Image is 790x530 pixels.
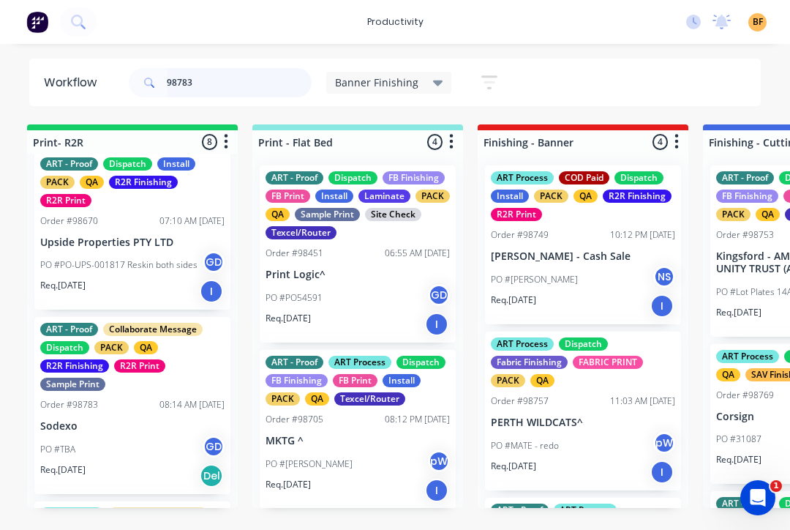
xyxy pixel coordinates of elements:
div: I [425,479,448,502]
div: QA [134,341,158,354]
iframe: Intercom live chat [740,480,775,515]
div: ART Process [554,504,617,517]
div: Order #98757 [491,395,549,408]
span: Banner Finishing [335,75,418,90]
div: ART - Proof [266,171,323,184]
div: FB Finishing [383,171,445,184]
div: QA [305,392,329,406]
div: ART Process [716,350,779,363]
div: ART - Proof [716,171,774,184]
div: pW [653,432,675,454]
p: Req. [DATE] [40,463,86,477]
div: Texcel/Router [334,392,405,406]
div: ART - Proof [266,356,323,369]
div: PACK [716,208,750,221]
div: QA [530,374,554,387]
input: Search for orders... [167,68,312,97]
div: Dispatch [103,157,152,171]
div: ART Process [491,171,554,184]
div: ART - ProofART ProcessDispatchFB FinishingFB PrintInstallPACKQATexcel/RouterOrder #9870508:12 PM ... [260,350,456,509]
div: R2R Finishing [603,190,671,203]
div: Dispatch [40,341,89,354]
div: ART ProcessCOD PaidDispatchInstallPACKQAR2R FinishingR2R PrintOrder #9874910:12 PM [DATE][PERSON_... [485,165,681,324]
div: Texcel/Router [266,226,336,239]
div: Collaborate Message [108,507,208,520]
div: Order #98705 [266,413,323,426]
div: FB Print [333,374,377,387]
div: ART - Proof [716,497,774,510]
div: R2R Print [114,359,165,373]
div: Order #98451 [266,247,323,260]
p: Req. [DATE] [266,478,311,491]
span: BF [753,15,763,29]
p: MKTG ^ [266,435,450,447]
div: ART - ProofDispatchInstallPACKQAR2R FinishingR2R PrintOrder #9867007:10 AM [DATE]Upside Propertie... [34,152,230,310]
div: Order #98670 [40,214,98,228]
div: NS [653,266,675,288]
p: Req. [DATE] [716,306,761,319]
div: Install [383,374,421,387]
div: Dispatch [396,356,445,369]
div: ART Process [40,507,103,520]
p: PO #PO-UPS-001817 Reskin both sides [40,258,197,272]
p: [PERSON_NAME] - Cash Sale [491,250,675,263]
div: R2R Finishing [109,176,178,189]
div: Install [315,190,353,203]
div: Sample Print [295,208,360,221]
div: ART Process [491,337,554,351]
div: pW [428,450,450,472]
p: PO #MATE - redo [491,439,559,452]
div: Install [157,157,195,171]
div: I [425,313,448,336]
div: Dispatch [614,171,663,184]
div: Order #98749 [491,228,549,242]
div: FABRIC PRINT [573,356,643,369]
p: Req. [DATE] [40,279,86,292]
div: Install [491,190,529,203]
p: PO #31087 [716,433,761,446]
div: R2R Print [491,208,542,221]
p: PO #PO54591 [266,291,323,305]
div: 08:12 PM [DATE] [385,413,450,426]
div: QA [756,208,780,221]
div: FB Finishing [266,374,328,387]
div: 11:03 AM [DATE] [610,395,675,408]
div: GD [203,436,225,458]
p: Req. [DATE] [491,294,536,307]
div: I [650,294,674,318]
p: PERTH WILDCATS^ [491,417,675,429]
div: ART - Proof [40,323,98,336]
div: Laminate [358,190,410,203]
p: PO #[PERSON_NAME] [491,273,578,286]
div: Dispatch [559,337,608,351]
div: Order #98769 [716,389,774,402]
div: PACK [491,374,525,387]
div: PACK [94,341,129,354]
p: PO #[PERSON_NAME] [266,458,353,471]
div: Dispatch [328,171,377,184]
div: 06:55 AM [DATE] [385,247,450,260]
div: Fabric Finishing [491,356,568,369]
p: PO #TBA [40,443,75,456]
div: Site Check [365,208,421,221]
div: QA [80,176,104,189]
div: QA [266,208,290,221]
div: ART ProcessDispatchFabric FinishingFABRIC PRINTPACKQAOrder #9875711:03 AM [DATE]PERTH WILDCATS^PO... [485,332,681,490]
div: QA [716,368,740,381]
div: I [200,280,223,303]
p: Sodexo [40,420,225,433]
div: Order #98753 [716,228,774,242]
div: ART - ProofDispatchFB FinishingFB PrintInstallLaminatePACKQASample PrintSite CheckTexcel/RouterOr... [260,165,456,343]
div: R2R Print [40,194,91,207]
div: QA [573,190,598,203]
p: Req. [DATE] [266,312,311,325]
div: ART Process [328,356,391,369]
div: ART - Proof [40,157,98,171]
div: R2R Finishing [40,359,109,373]
div: COD Paid [559,171,609,184]
div: ART - Proof [491,504,549,517]
div: ART - ProofCollaborate MessageDispatchPACKQAR2R FinishingR2R PrintSample PrintOrder #9878308:14 A... [34,317,230,494]
div: FB Finishing [716,190,778,203]
p: Print Logic^ [266,269,450,281]
p: Upside Properties PTY LTD [40,236,225,249]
